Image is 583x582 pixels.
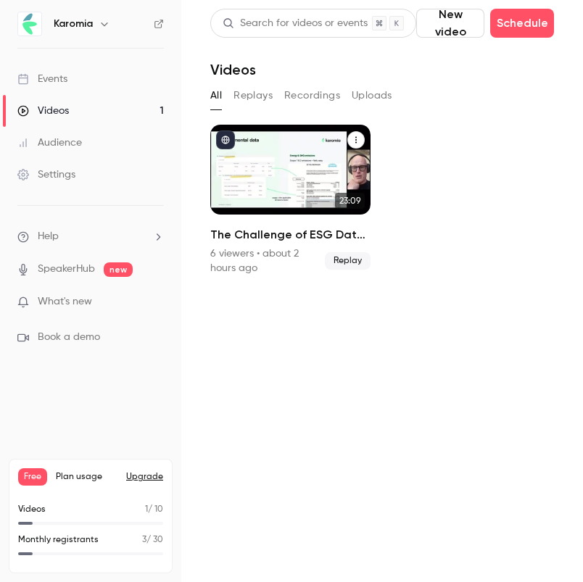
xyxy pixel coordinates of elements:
[210,125,371,275] li: The Challenge of ESG Data Collection - Resolved?
[146,296,164,309] iframe: Noticeable Trigger
[38,229,59,244] span: Help
[352,84,392,107] button: Uploads
[210,226,371,244] h2: The Challenge of ESG Data Collection - Resolved?
[216,130,235,149] button: published
[223,16,368,31] div: Search for videos or events
[490,9,554,38] button: Schedule
[210,84,222,107] button: All
[104,262,133,277] span: new
[126,471,163,483] button: Upgrade
[210,125,371,275] a: 23:09The Challenge of ESG Data Collection - Resolved?6 viewers • about 2 hours agoReplay
[284,84,340,107] button: Recordings
[17,136,82,150] div: Audience
[17,167,75,182] div: Settings
[38,262,95,277] a: SpeakerHub
[145,505,148,514] span: 1
[210,125,554,275] ul: Videos
[17,104,69,118] div: Videos
[142,536,146,544] span: 3
[17,72,67,86] div: Events
[17,229,164,244] li: help-dropdown-opener
[142,533,163,546] p: / 30
[54,17,93,31] h6: Karomia
[325,252,371,270] span: Replay
[18,468,47,486] span: Free
[416,9,484,38] button: New video
[56,471,117,483] span: Plan usage
[210,9,554,573] section: Videos
[18,12,41,36] img: Karomia
[210,246,325,275] div: 6 viewers • about 2 hours ago
[145,503,163,516] p: / 10
[233,84,273,107] button: Replays
[38,330,100,345] span: Book a demo
[210,61,256,78] h1: Videos
[18,503,46,516] p: Videos
[335,193,365,209] span: 23:09
[18,533,99,546] p: Monthly registrants
[38,294,92,309] span: What's new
